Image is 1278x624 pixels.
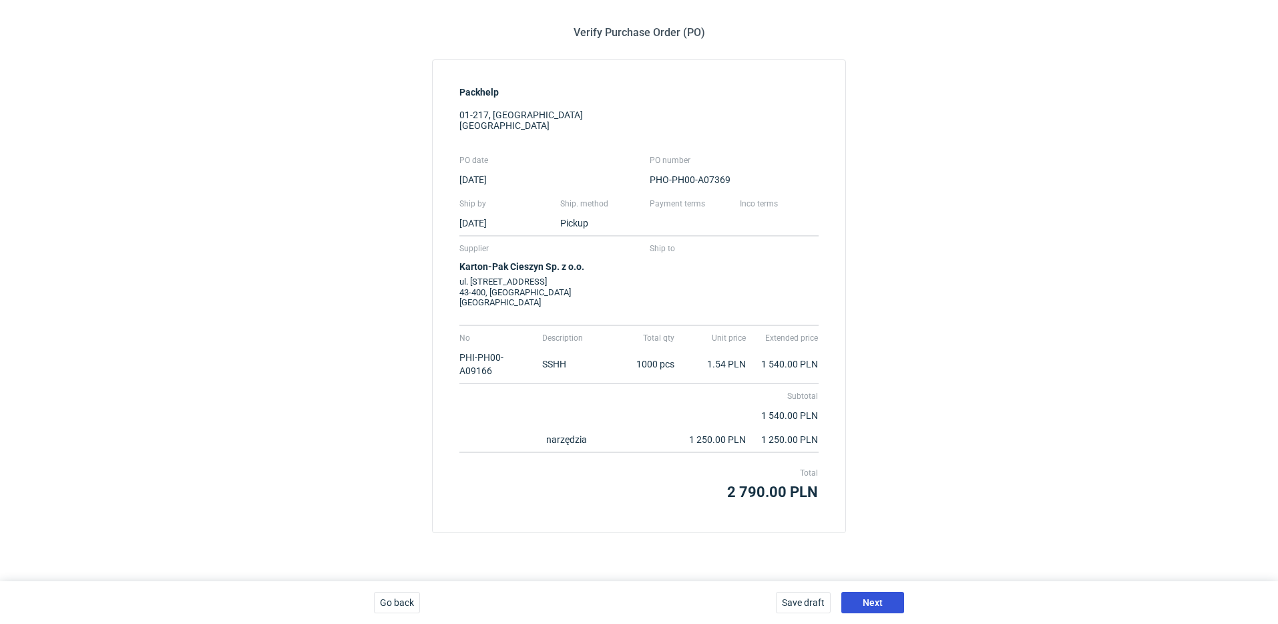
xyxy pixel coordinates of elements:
td: [DATE] [459,168,639,192]
th: Description [531,325,604,345]
th: No [459,325,531,345]
td: SSHH [531,345,604,383]
th: Unit price [675,325,747,345]
th: Ship to [639,236,819,256]
td: 1 540.00 PLN [459,404,819,428]
td: [DATE] [459,211,550,236]
span: Go back [380,598,414,607]
strong: 2 790.00 PLN [727,484,818,500]
th: Ship by [459,192,550,211]
td: narzędzia [459,428,675,452]
span: Next [863,598,883,607]
td: 1.54 PLN [675,345,747,383]
button: Go back [374,592,420,613]
span: Save draft [782,598,825,607]
h2: Verify Purchase Order (PO) [574,25,705,41]
button: Save draft [776,592,831,613]
td: 1 250.00 PLN [747,428,819,452]
div: 01-217, [GEOGRAPHIC_DATA] [GEOGRAPHIC_DATA] [459,87,819,148]
th: Total qty [603,325,675,345]
th: Extended price [747,325,819,345]
h4: Karton-Pak Cieszyn Sp. z o.o. [459,261,638,273]
th: PO date [459,148,639,168]
th: Supplier [459,236,639,256]
td: 1 540.00 PLN [747,345,819,383]
th: Payment terms [639,192,729,211]
td: ul. [STREET_ADDRESS] 43-400, [GEOGRAPHIC_DATA] [GEOGRAPHIC_DATA] [459,256,639,325]
td: 1000 pcs [603,345,675,383]
th: Ship. method [550,192,640,211]
th: Total [459,452,819,480]
button: Next [841,592,904,613]
td: PHI-PH00-A09166 [459,345,531,383]
td: PHO-PH00-A07369 [639,168,819,192]
h4: Packhelp [459,87,819,98]
th: PO number [639,148,819,168]
th: Inco terms [729,192,819,211]
td: 1 250.00 PLN [675,428,747,452]
th: Subtotal [459,383,819,404]
td: Pickup [550,211,640,236]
